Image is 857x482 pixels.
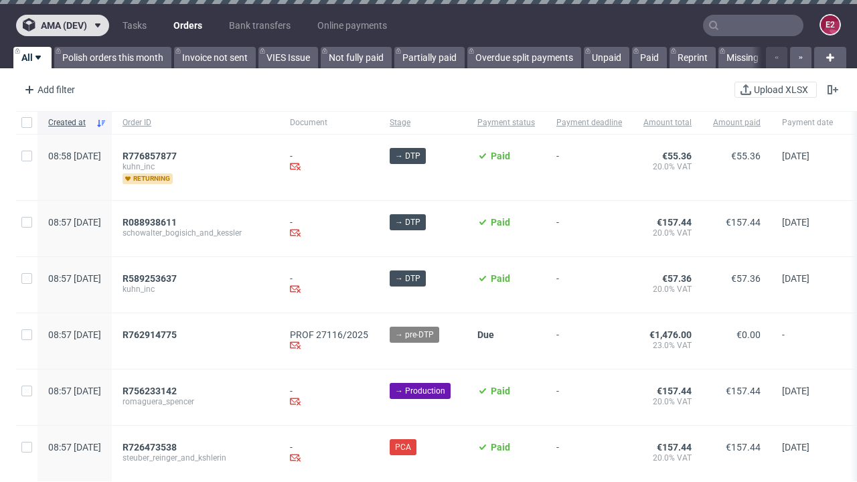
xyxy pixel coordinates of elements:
span: → Production [395,385,445,397]
span: [DATE] [782,386,809,396]
span: R756233142 [123,386,177,396]
span: €57.36 [662,273,692,284]
span: €0.00 [736,329,761,340]
a: Polish orders this month [54,47,171,68]
span: R088938611 [123,217,177,228]
span: €57.36 [731,273,761,284]
span: 08:57 [DATE] [48,386,101,396]
a: Invoice not sent [174,47,256,68]
span: Paid [491,442,510,453]
a: Unpaid [584,47,629,68]
a: Overdue split payments [467,47,581,68]
span: 20.0% VAT [643,228,692,238]
span: 08:57 [DATE] [48,442,101,453]
span: 08:57 [DATE] [48,329,101,340]
span: €157.44 [726,442,761,453]
button: ama (dev) [16,15,109,36]
span: - [556,386,622,409]
div: - [290,217,368,240]
div: - [290,273,368,297]
a: Missing invoice [718,47,797,68]
span: Amount paid [713,117,761,129]
a: Orders [165,15,210,36]
a: R726473538 [123,442,179,453]
span: €157.44 [726,386,761,396]
span: - [556,217,622,240]
span: schowalter_bogisich_and_kessler [123,228,268,238]
span: 20.0% VAT [643,284,692,295]
span: kuhn_inc [123,161,268,172]
span: [DATE] [782,217,809,228]
a: PROF 27116/2025 [290,329,368,340]
span: Payment status [477,117,535,129]
span: ama (dev) [41,21,87,30]
span: steuber_reinger_and_kshlerin [123,453,268,463]
span: Payment deadline [556,117,622,129]
span: Created at [48,117,90,129]
a: R776857877 [123,151,179,161]
div: Add filter [19,79,78,100]
span: PCA [395,441,411,453]
a: R589253637 [123,273,179,284]
span: → pre-DTP [395,329,434,341]
span: €157.44 [657,217,692,228]
a: VIES Issue [258,47,318,68]
span: 20.0% VAT [643,161,692,172]
span: 20.0% VAT [643,453,692,463]
span: Paid [491,151,510,161]
div: - [290,151,368,174]
span: Paid [491,386,510,396]
span: Order ID [123,117,268,129]
span: 08:57 [DATE] [48,217,101,228]
div: - [290,386,368,409]
span: 08:58 [DATE] [48,151,101,161]
a: Partially paid [394,47,465,68]
span: - [556,273,622,297]
span: kuhn_inc [123,284,268,295]
span: → DTP [395,150,420,162]
button: Upload XLSX [734,82,817,98]
span: Payment date [782,117,833,129]
a: Not fully paid [321,47,392,68]
a: Reprint [670,47,716,68]
a: Bank transfers [221,15,299,36]
a: Online payments [309,15,395,36]
span: - [556,151,622,184]
span: €55.36 [731,151,761,161]
span: Paid [491,217,510,228]
span: - [782,329,833,353]
span: €1,476.00 [649,329,692,340]
a: R756233142 [123,386,179,396]
span: €157.44 [657,386,692,396]
span: - [556,329,622,353]
span: 08:57 [DATE] [48,273,101,284]
span: €157.44 [657,442,692,453]
span: 20.0% VAT [643,396,692,407]
span: R776857877 [123,151,177,161]
span: romaguera_spencer [123,396,268,407]
span: 23.0% VAT [643,340,692,351]
a: R088938611 [123,217,179,228]
span: R589253637 [123,273,177,284]
span: [DATE] [782,442,809,453]
div: - [290,442,368,465]
span: → DTP [395,216,420,228]
span: €55.36 [662,151,692,161]
span: returning [123,173,173,184]
a: R762914775 [123,329,179,340]
span: Due [477,329,494,340]
a: Paid [632,47,667,68]
span: Amount total [643,117,692,129]
span: Document [290,117,368,129]
span: - [556,442,622,465]
span: Paid [491,273,510,284]
figcaption: e2 [821,15,840,34]
a: Tasks [114,15,155,36]
span: €157.44 [726,217,761,228]
span: [DATE] [782,151,809,161]
span: Stage [390,117,456,129]
span: R762914775 [123,329,177,340]
span: Upload XLSX [751,85,811,94]
a: All [13,47,52,68]
span: [DATE] [782,273,809,284]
